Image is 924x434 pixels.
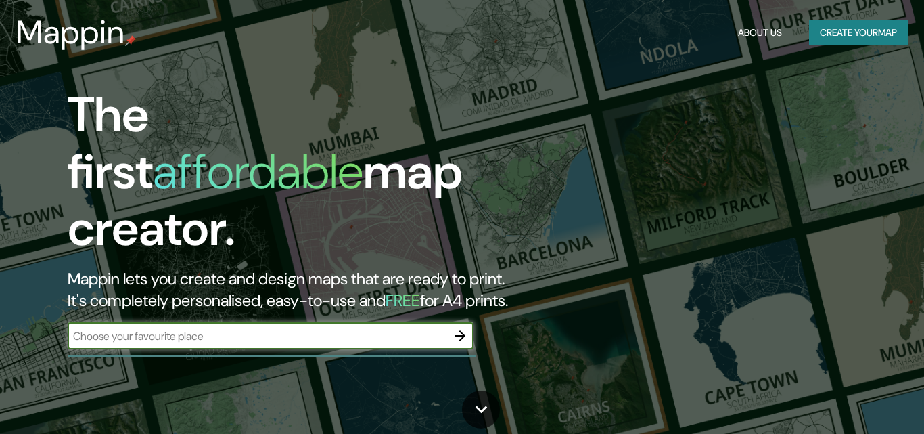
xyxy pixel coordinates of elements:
h1: The first map creator. [68,87,530,268]
button: About Us [733,20,787,45]
h2: Mappin lets you create and design maps that are ready to print. It's completely personalised, eas... [68,268,530,311]
img: mappin-pin [125,35,136,46]
h3: Mappin [16,14,125,51]
button: Create yourmap [809,20,908,45]
h5: FREE [386,290,420,311]
h1: affordable [153,140,363,203]
input: Choose your favourite place [68,328,446,344]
